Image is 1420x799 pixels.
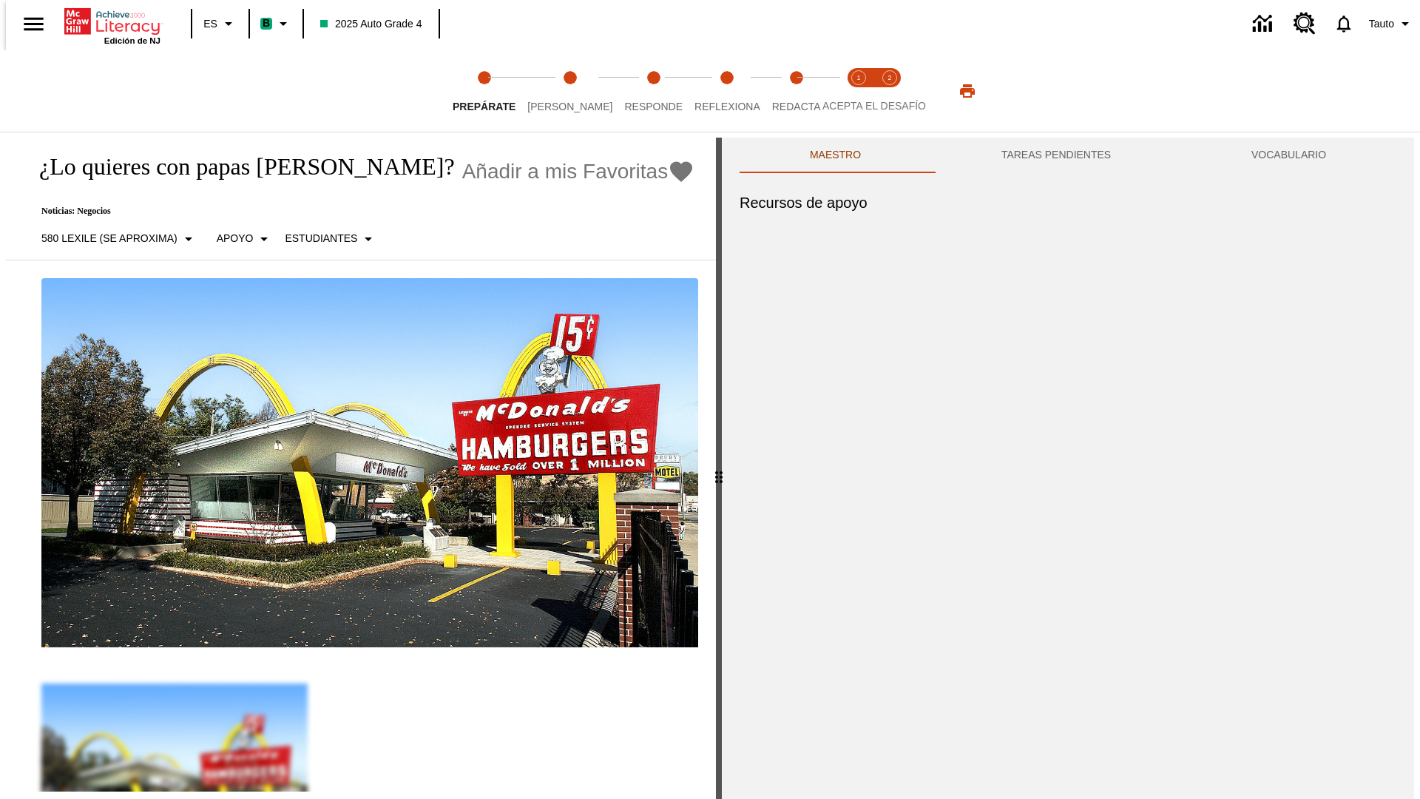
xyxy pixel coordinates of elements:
button: Abrir el menú lateral [12,2,55,46]
p: Noticias: Negocios [24,206,694,217]
text: 1 [856,74,860,81]
p: 580 Lexile (Se aproxima) [41,231,177,246]
button: Redacta step 5 of 5 [760,50,833,132]
p: Apoyo [217,231,254,246]
button: Añadir a mis Favoritas - ¿Lo quieres con papas fritas? [462,158,695,184]
text: 2 [887,74,891,81]
div: Pulsa la tecla de intro o la barra espaciadora y luego presiona las flechas de derecha e izquierd... [716,138,722,799]
button: Lenguaje: ES, Selecciona un idioma [197,10,244,37]
span: 2025 Auto Grade 4 [320,16,422,32]
span: Redacta [772,101,821,112]
button: Prepárate step 1 of 5 [441,50,527,132]
span: Prepárate [453,101,515,112]
span: ES [203,16,217,32]
button: Responde step 3 of 5 [612,50,694,132]
a: Notificaciones [1325,4,1363,43]
h1: ¿Lo quieres con papas [PERSON_NAME]? [24,153,455,181]
span: Tauto [1369,16,1394,32]
div: Portada [64,5,160,45]
button: Boost El color de la clase es verde menta. Cambiar el color de la clase. [254,10,298,37]
img: Uno de los primeros locales de McDonald's, con el icónico letrero rojo y los arcos amarillos. [41,278,698,648]
span: B [263,14,270,33]
a: Centro de información [1244,4,1285,44]
button: Perfil/Configuración [1363,10,1420,37]
button: VOCABULARIO [1181,138,1396,173]
button: Acepta el desafío lee step 1 of 2 [837,50,880,132]
button: Lee step 2 of 5 [515,50,624,132]
button: Tipo de apoyo, Apoyo [211,226,280,252]
a: Centro de recursos, Se abrirá en una pestaña nueva. [1285,4,1325,44]
button: Seleccione Lexile, 580 Lexile (Se aproxima) [35,226,203,252]
span: [PERSON_NAME] [527,101,612,112]
div: Instructional Panel Tabs [740,138,1396,173]
button: Reflexiona step 4 of 5 [683,50,772,132]
p: Estudiantes [285,231,357,246]
div: activity [722,138,1414,799]
span: Añadir a mis Favoritas [462,160,669,183]
div: reading [6,138,716,792]
button: Maestro [740,138,931,173]
span: Edición de NJ [104,36,160,45]
span: Reflexiona [694,101,760,112]
button: Acepta el desafío contesta step 2 of 2 [868,50,911,132]
button: Imprimir [944,78,991,104]
span: ACEPTA EL DESAFÍO [822,100,926,112]
button: TAREAS PENDIENTES [931,138,1181,173]
h6: Recursos de apoyo [740,191,1396,215]
span: Responde [624,101,683,112]
button: Seleccionar estudiante [279,226,383,252]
